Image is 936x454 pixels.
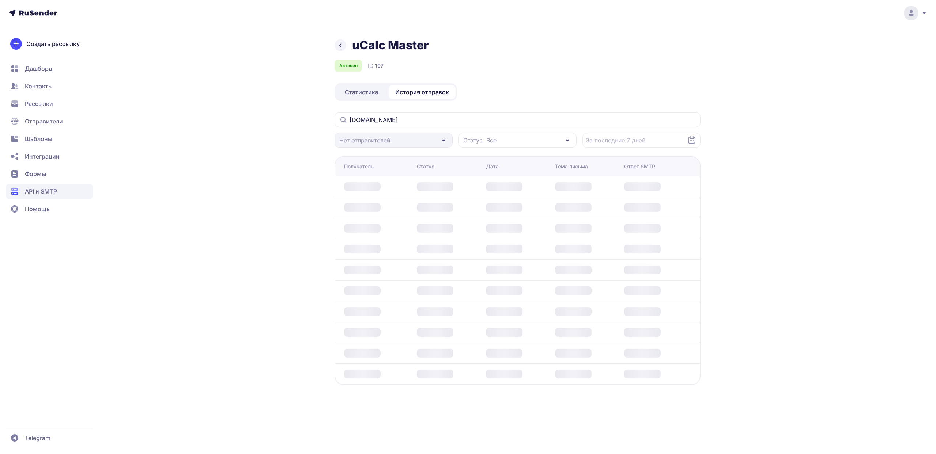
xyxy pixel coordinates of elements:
span: Дашборд [25,64,52,73]
span: Создать рассылку [26,39,80,48]
span: Отправители [25,117,63,126]
span: Активен [339,63,358,69]
input: Поиск [335,112,701,127]
a: Telegram [6,431,93,445]
input: Datepicker input [582,133,701,148]
span: Интеграции [25,152,60,161]
span: Помощь [25,205,50,213]
span: История отправок [395,88,449,96]
span: Статистика [345,88,378,96]
span: API и SMTP [25,187,57,196]
div: Ответ SMTP [624,163,655,170]
span: 107 [375,62,384,69]
div: Тема письма [555,163,588,170]
a: Статистика [336,85,387,99]
span: Telegram [25,434,50,442]
span: Формы [25,169,46,178]
span: Шаблоны [25,134,52,143]
div: ID [368,61,384,70]
span: Контакты [25,82,53,91]
span: Статус: Все [463,136,497,145]
div: Статус [417,163,434,170]
div: Получатель [344,163,374,170]
div: Дата [486,163,499,170]
h1: uCalc Master [352,38,429,53]
a: История отправок [389,85,456,99]
span: Рассылки [25,99,53,108]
